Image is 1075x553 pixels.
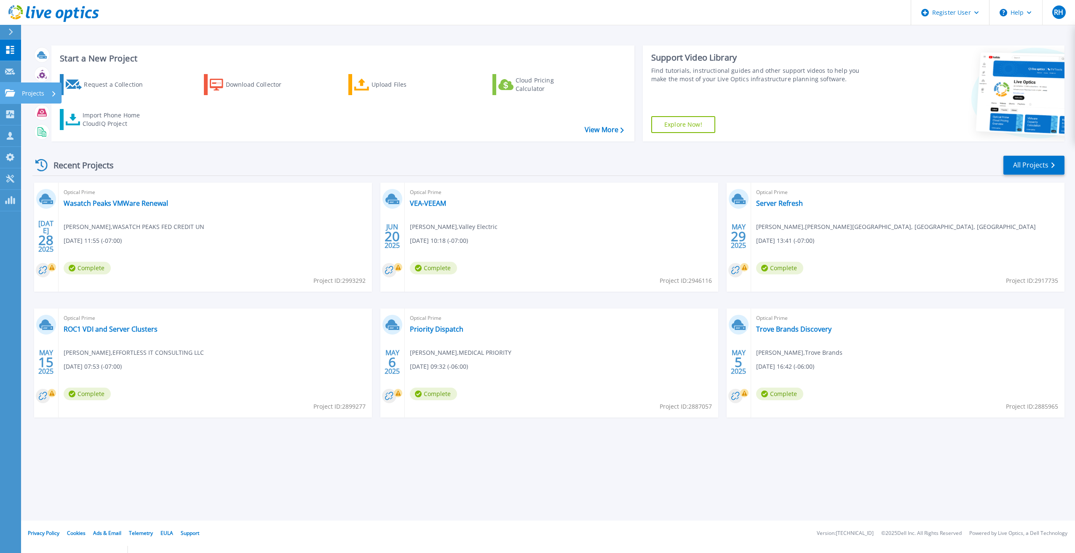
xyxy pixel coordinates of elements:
[756,325,832,333] a: Trove Brands Discovery
[410,362,468,371] span: [DATE] 09:32 (-06:00)
[181,529,199,537] a: Support
[372,76,439,93] div: Upload Files
[731,233,746,240] span: 29
[64,262,111,274] span: Complete
[881,531,962,536] li: © 2025 Dell Inc. All Rights Reserved
[410,388,457,400] span: Complete
[756,362,814,371] span: [DATE] 16:42 (-06:00)
[348,74,442,95] a: Upload Files
[64,188,367,197] span: Optical Prime
[384,221,400,252] div: JUN 2025
[410,236,468,245] span: [DATE] 10:18 (-07:00)
[492,74,586,95] a: Cloud Pricing Calculator
[651,116,715,133] a: Explore Now!
[32,155,125,175] div: Recent Projects
[384,347,400,378] div: MAY 2025
[64,222,204,231] span: [PERSON_NAME] , WASATCH PEAKS FED CREDIT UN
[60,74,154,95] a: Request a Collection
[1003,156,1064,175] a: All Projects
[651,66,869,83] div: Find tutorials, instructional guides and other support videos to help you make the most of your L...
[83,111,148,128] div: Import Phone Home CloudIQ Project
[410,325,463,333] a: Priority Dispatch
[64,199,168,207] a: Wasatch Peaks VMWare Renewal
[410,262,457,274] span: Complete
[160,529,173,537] a: EULA
[730,221,746,252] div: MAY 2025
[64,325,158,333] a: ROC1 VDI and Server Clusters
[756,188,1059,197] span: Optical Prime
[969,531,1067,536] li: Powered by Live Optics, a Dell Technology
[388,359,396,366] span: 6
[410,199,446,207] a: VEA-VEEAM
[38,237,53,244] span: 28
[585,126,624,134] a: View More
[410,348,511,357] span: [PERSON_NAME] , MEDICAL PRIORITY
[385,233,400,240] span: 20
[410,222,497,231] span: [PERSON_NAME] , Valley Electric
[226,76,293,93] div: Download Collector
[516,76,583,93] div: Cloud Pricing Calculator
[1006,402,1058,411] span: Project ID: 2885965
[1054,9,1063,16] span: RH
[22,82,44,104] p: Projects
[64,236,122,245] span: [DATE] 11:55 (-07:00)
[64,362,122,371] span: [DATE] 07:53 (-07:00)
[38,347,54,378] div: MAY 2025
[38,221,54,252] div: [DATE] 2025
[204,74,298,95] a: Download Collector
[64,388,111,400] span: Complete
[60,54,623,63] h3: Start a New Project
[756,236,814,245] span: [DATE] 13:41 (-07:00)
[64,348,204,357] span: [PERSON_NAME] , EFFORTLESS IT CONSULTING LLC
[64,314,367,323] span: Optical Prime
[38,359,53,366] span: 15
[730,347,746,378] div: MAY 2025
[28,529,59,537] a: Privacy Policy
[756,388,803,400] span: Complete
[756,199,803,207] a: Server Refresh
[817,531,874,536] li: Version: [TECHNICAL_ID]
[756,222,1036,231] span: [PERSON_NAME] , [PERSON_NAME][GEOGRAPHIC_DATA], [GEOGRAPHIC_DATA], [GEOGRAPHIC_DATA]
[756,262,803,274] span: Complete
[84,76,151,93] div: Request a Collection
[756,314,1059,323] span: Optical Prime
[410,188,713,197] span: Optical Prime
[410,314,713,323] span: Optical Prime
[660,276,712,285] span: Project ID: 2946116
[129,529,153,537] a: Telemetry
[651,52,869,63] div: Support Video Library
[313,276,366,285] span: Project ID: 2993292
[1006,276,1058,285] span: Project ID: 2917735
[735,359,742,366] span: 5
[756,348,842,357] span: [PERSON_NAME] , Trove Brands
[660,402,712,411] span: Project ID: 2887057
[93,529,121,537] a: Ads & Email
[67,529,86,537] a: Cookies
[313,402,366,411] span: Project ID: 2899277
